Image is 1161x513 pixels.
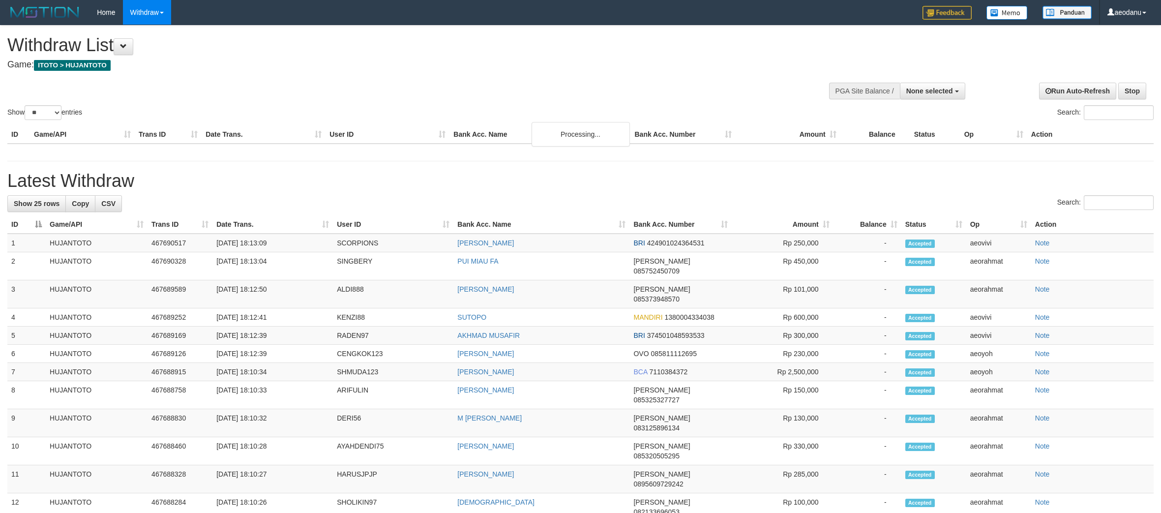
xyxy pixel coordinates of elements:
span: Copy 7110384372 to clipboard [649,368,687,376]
th: Action [1027,125,1154,144]
td: HUJANTOTO [46,280,148,308]
td: 4 [7,308,46,327]
span: Show 25 rows [14,200,60,208]
td: [DATE] 18:10:27 [212,465,333,493]
td: Rp 101,000 [732,280,834,308]
span: Accepted [905,286,935,294]
td: - [834,345,901,363]
td: - [834,465,901,493]
td: HUJANTOTO [46,409,148,437]
td: 11 [7,465,46,493]
a: AKHMAD MUSAFIR [457,332,520,339]
a: [PERSON_NAME] [457,368,514,376]
label: Show entries [7,105,82,120]
td: - [834,409,901,437]
td: - [834,381,901,409]
a: SUTOPO [457,313,486,321]
img: panduan.png [1042,6,1092,19]
td: SHMUDA123 [333,363,453,381]
td: aeorahmat [966,252,1031,280]
span: Copy 085752450709 to clipboard [633,267,679,275]
td: HUJANTOTO [46,381,148,409]
td: [DATE] 18:13:04 [212,252,333,280]
td: 7 [7,363,46,381]
td: 8 [7,381,46,409]
th: Date Trans.: activate to sort column ascending [212,215,333,234]
th: Op: activate to sort column ascending [966,215,1031,234]
td: [DATE] 18:13:09 [212,234,333,252]
td: 467688830 [148,409,212,437]
td: aeorahmat [966,381,1031,409]
span: [PERSON_NAME] [633,414,690,422]
td: [DATE] 18:12:41 [212,308,333,327]
a: Note [1035,414,1050,422]
img: MOTION_logo.png [7,5,82,20]
td: - [834,280,901,308]
a: Copy [65,195,95,212]
span: Accepted [905,332,935,340]
span: Accepted [905,258,935,266]
th: Bank Acc. Number: activate to sort column ascending [629,215,731,234]
td: [DATE] 18:12:39 [212,345,333,363]
td: [DATE] 18:12:39 [212,327,333,345]
td: CENGKOK123 [333,345,453,363]
td: Rp 450,000 [732,252,834,280]
td: [DATE] 18:12:50 [212,280,333,308]
td: 467690517 [148,234,212,252]
td: - [834,252,901,280]
a: CSV [95,195,122,212]
img: Button%20Memo.svg [986,6,1028,20]
td: Rp 600,000 [732,308,834,327]
a: Note [1035,285,1050,293]
td: 467688915 [148,363,212,381]
th: Trans ID [135,125,202,144]
a: [PERSON_NAME] [457,239,514,247]
span: Accepted [905,350,935,359]
span: [PERSON_NAME] [633,442,690,450]
span: Copy [72,200,89,208]
span: [PERSON_NAME] [633,285,690,293]
td: 467688460 [148,437,212,465]
th: Amount: activate to sort column ascending [732,215,834,234]
a: Note [1035,386,1050,394]
td: 467689126 [148,345,212,363]
td: 467689169 [148,327,212,345]
a: Note [1035,368,1050,376]
label: Search: [1057,105,1154,120]
td: 467688328 [148,465,212,493]
span: [PERSON_NAME] [633,257,690,265]
a: [PERSON_NAME] [457,470,514,478]
th: Status: activate to sort column ascending [901,215,966,234]
a: Note [1035,239,1050,247]
span: Accepted [905,415,935,423]
span: CSV [101,200,116,208]
button: None selected [900,83,965,99]
a: [PERSON_NAME] [457,350,514,358]
td: aeorahmat [966,409,1031,437]
a: Note [1035,470,1050,478]
td: HUJANTOTO [46,252,148,280]
a: M [PERSON_NAME] [457,414,522,422]
td: AYAHDENDI75 [333,437,453,465]
a: PUI MIAU FA [457,257,498,265]
a: Show 25 rows [7,195,66,212]
span: Accepted [905,499,935,507]
a: Note [1035,313,1050,321]
label: Search: [1057,195,1154,210]
h1: Withdraw List [7,35,764,55]
span: BCA [633,368,647,376]
span: Copy 1380004334038 to clipboard [665,313,714,321]
span: Accepted [905,314,935,322]
th: Action [1031,215,1154,234]
td: 467689589 [148,280,212,308]
td: HUJANTOTO [46,308,148,327]
th: Date Trans. [202,125,326,144]
span: None selected [906,87,953,95]
td: KENZI88 [333,308,453,327]
span: Accepted [905,387,935,395]
th: Bank Acc. Name [449,125,630,144]
th: Game/API [30,125,135,144]
div: Processing... [532,122,630,147]
span: Accepted [905,368,935,377]
span: Copy 0895609729242 to clipboard [633,480,683,488]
